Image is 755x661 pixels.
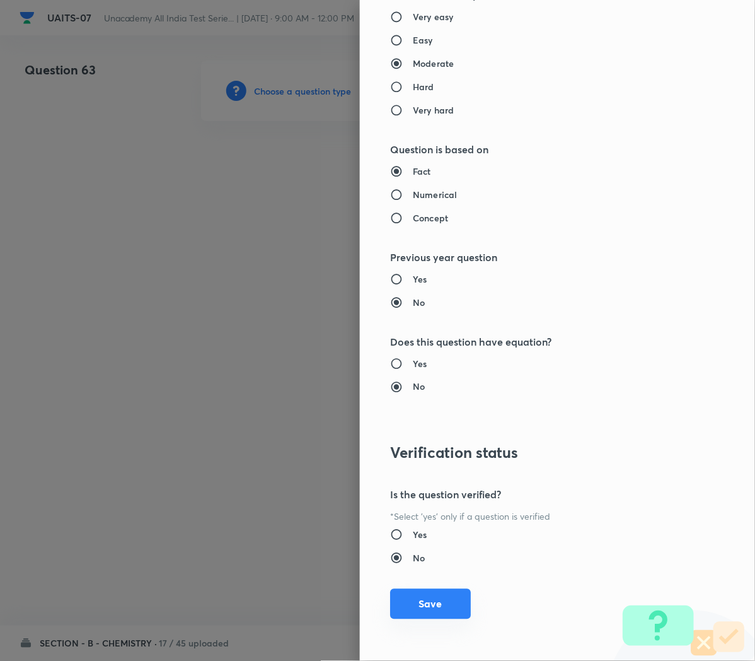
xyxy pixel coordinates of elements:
[390,488,683,503] h5: Is the question verified?
[413,165,431,178] h6: Fact
[390,142,683,157] h5: Question is based on
[413,552,425,565] h6: No
[413,357,427,370] h6: Yes
[413,188,457,201] h6: Numerical
[413,103,454,117] h6: Very hard
[390,589,471,619] button: Save
[390,510,683,524] p: *Select 'yes' only if a question is verified
[413,529,427,542] h6: Yes
[413,33,433,47] h6: Easy
[390,334,683,349] h5: Does this question have equation?
[413,10,453,23] h6: Very easy
[413,380,425,394] h6: No
[413,296,425,309] h6: No
[413,57,454,70] h6: Moderate
[413,80,434,93] h6: Hard
[413,211,448,225] h6: Concept
[390,250,683,265] h5: Previous year question
[413,272,427,286] h6: Yes
[390,444,683,462] h3: Verification status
